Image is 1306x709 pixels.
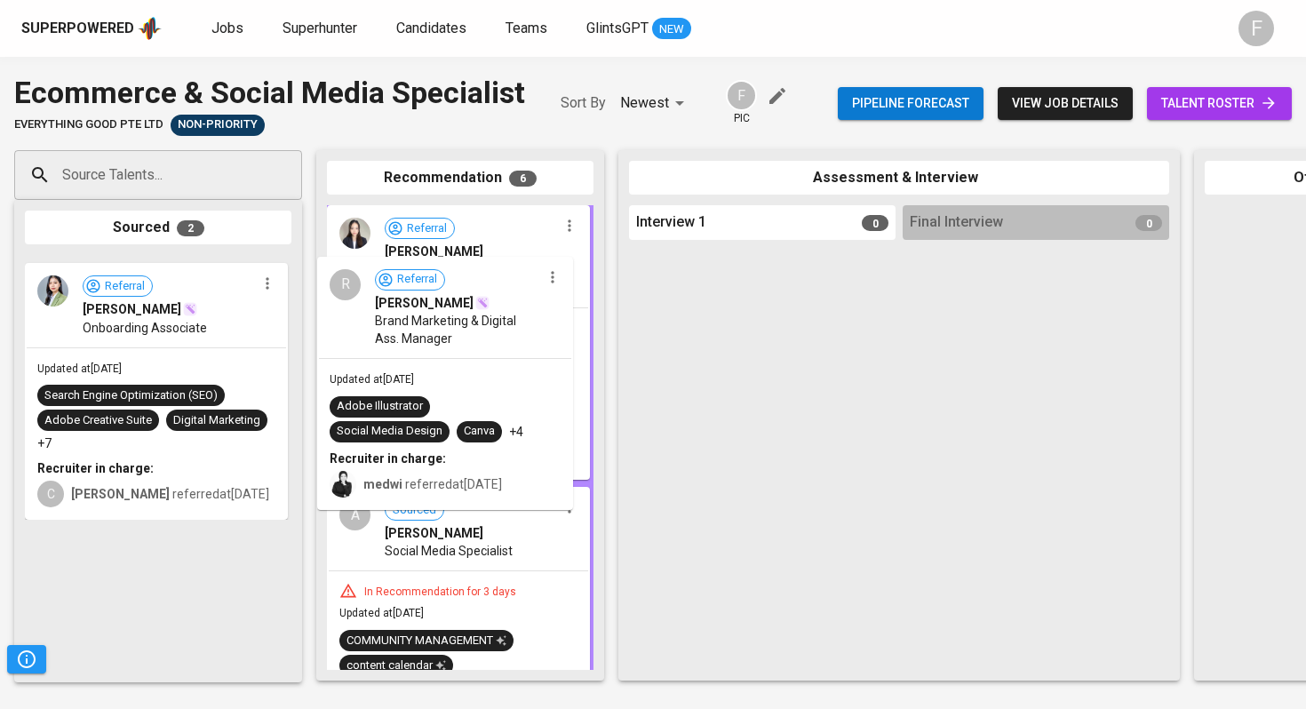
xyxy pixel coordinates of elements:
[586,18,691,40] a: GlintsGPT NEW
[138,15,162,42] img: app logo
[509,171,537,187] span: 6
[561,92,606,114] p: Sort By
[177,220,204,236] span: 2
[1161,92,1278,115] span: talent roster
[21,15,162,42] a: Superpoweredapp logo
[726,80,757,111] div: F
[629,161,1169,195] div: Assessment & Interview
[21,19,134,39] div: Superpowered
[292,173,296,177] button: Open
[636,212,706,233] span: Interview 1
[14,71,525,115] div: Ecommerce & Social Media Specialist
[283,18,361,40] a: Superhunter
[726,80,757,126] div: pic
[862,215,888,231] span: 0
[396,20,466,36] span: Candidates
[1012,92,1119,115] span: view job details
[211,18,247,40] a: Jobs
[506,18,551,40] a: Teams
[7,645,46,673] button: Pipeline Triggers
[998,87,1133,120] button: view job details
[171,116,265,133] span: Non-Priority
[171,115,265,136] div: Sufficient Talents in Pipeline
[506,20,547,36] span: Teams
[586,20,649,36] span: GlintsGPT
[652,20,691,38] span: NEW
[1147,87,1292,120] a: talent roster
[1135,215,1162,231] span: 0
[283,20,357,36] span: Superhunter
[620,87,690,120] div: Newest
[396,18,470,40] a: Candidates
[910,212,1003,233] span: Final Interview
[14,116,163,133] span: Everything good Pte Ltd
[838,87,983,120] button: Pipeline forecast
[1238,11,1274,46] div: F
[327,161,593,195] div: Recommendation
[852,92,969,115] span: Pipeline forecast
[211,20,243,36] span: Jobs
[620,92,669,114] p: Newest
[25,211,291,245] div: Sourced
